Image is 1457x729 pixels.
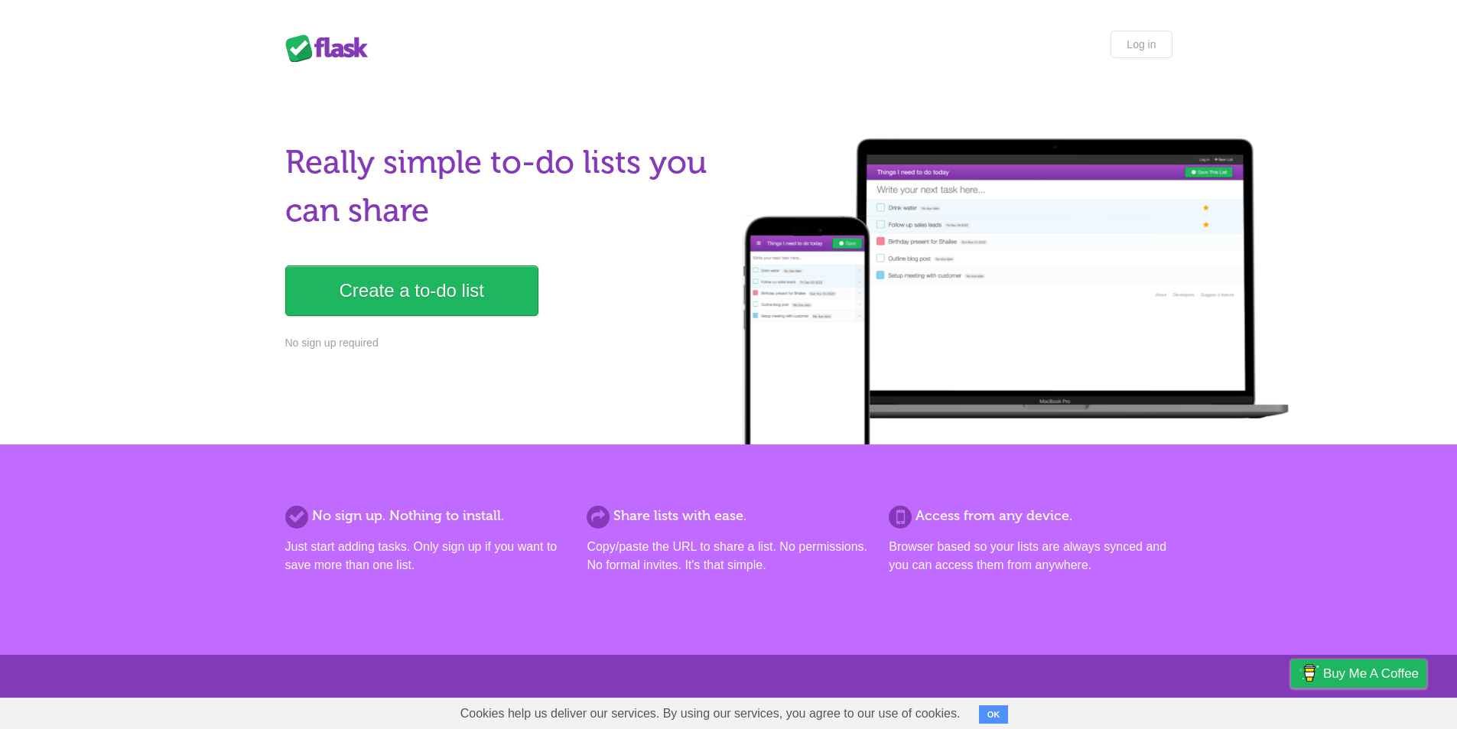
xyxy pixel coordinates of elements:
[587,506,870,526] h2: Share lists with ease.
[1323,660,1419,687] span: Buy me a coffee
[1291,659,1426,688] a: Buy me a coffee
[1299,660,1319,686] img: Buy me a coffee
[979,705,1009,724] button: OK
[285,265,538,316] a: Create a to-do list
[889,506,1172,526] h2: Access from any device.
[285,138,720,235] h1: Really simple to-do lists you can share
[1111,31,1172,58] a: Log in
[285,538,568,574] p: Just start adding tasks. Only sign up if you want to save more than one list.
[889,538,1172,574] p: Browser based so your lists are always synced and you can access them from anywhere.
[587,538,870,574] p: Copy/paste the URL to share a list. No permissions. No formal invites. It's that simple.
[285,34,377,62] div: Flask Lists
[285,506,568,526] h2: No sign up. Nothing to install.
[285,335,720,351] p: No sign up required
[445,698,976,729] span: Cookies help us deliver our services. By using our services, you agree to our use of cookies.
